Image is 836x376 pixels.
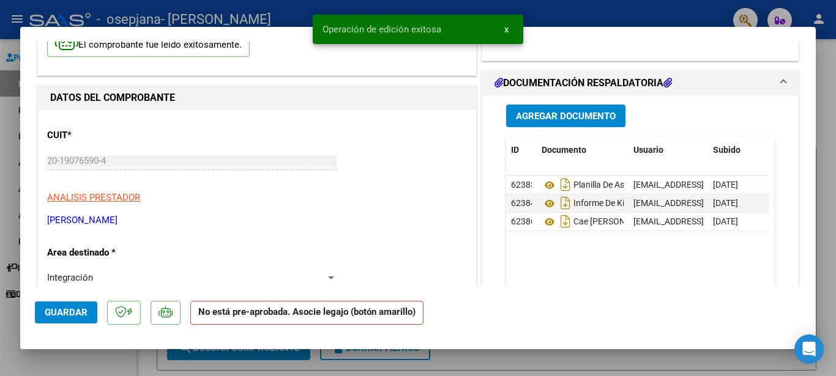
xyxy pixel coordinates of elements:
[47,213,467,227] p: [PERSON_NAME]
[558,193,573,213] i: Descargar documento
[537,137,629,163] datatable-header-cell: Documento
[190,301,424,325] strong: No está pre-aprobada. Asocie legajo (botón amarillo)
[629,137,708,163] datatable-header-cell: Usuario
[482,71,798,95] mat-expansion-panel-header: DOCUMENTACIÓN RESPALDATORIA
[558,212,573,231] i: Descargar documento
[506,105,625,127] button: Agregar Documento
[713,145,741,155] span: Subido
[713,198,738,208] span: [DATE]
[511,198,536,208] span: 62384
[542,199,752,208] span: Informe De Kinesiologia [PERSON_NAME] 2025
[495,18,518,40] button: x
[713,216,738,226] span: [DATE]
[713,180,738,190] span: [DATE]
[323,23,441,35] span: Operación de edición exitosa
[708,137,769,163] datatable-header-cell: Subido
[542,180,742,190] span: Planilla De Asistencia [PERSON_NAME] 2025
[495,76,672,90] h1: DOCUMENTACIÓN RESPALDATORIA
[506,137,537,163] datatable-header-cell: ID
[511,216,536,226] span: 62386
[47,192,140,203] span: ANALISIS PRESTADOR
[633,145,663,155] span: Usuario
[50,92,175,103] strong: DATOS DEL COMPROBANTE
[542,145,586,155] span: Documento
[47,246,173,260] p: Area destinado *
[47,128,173,142] p: CUIT
[47,272,93,283] span: Integración
[516,111,616,122] span: Agregar Documento
[504,24,509,35] span: x
[47,28,250,57] p: El comprobante fue leído exitosamente.
[794,334,824,364] div: Open Intercom Messenger
[35,301,97,323] button: Guardar
[511,180,536,190] span: 62383
[511,145,519,155] span: ID
[482,95,798,349] div: DOCUMENTACIÓN RESPALDATORIA
[542,217,677,227] span: Cae [PERSON_NAME] 2025
[45,307,88,318] span: Guardar
[558,175,573,194] i: Descargar documento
